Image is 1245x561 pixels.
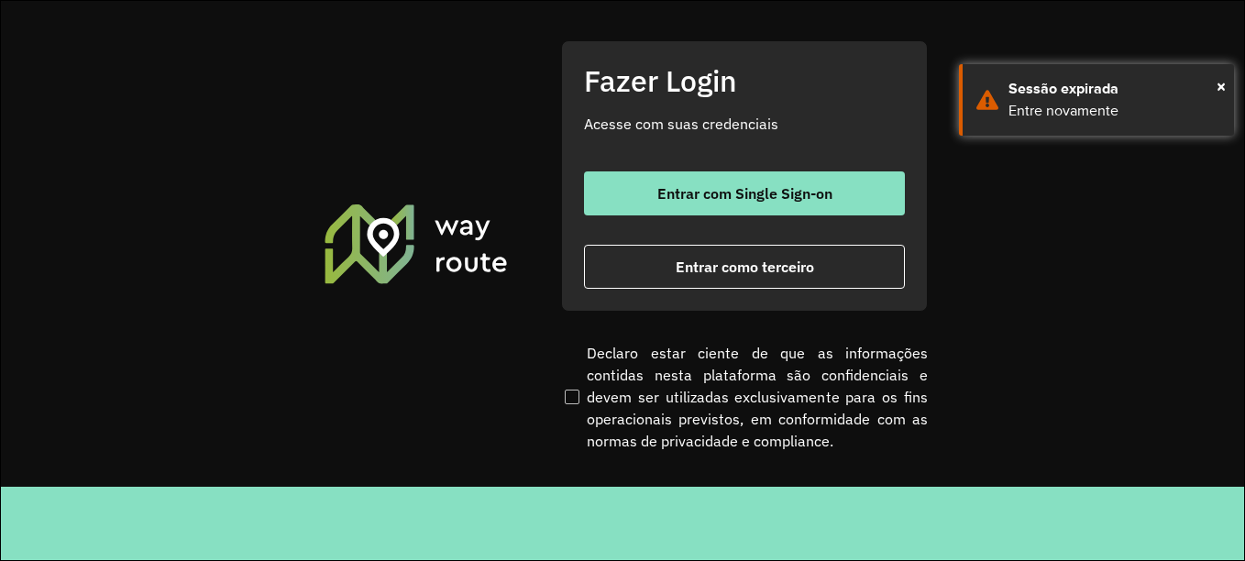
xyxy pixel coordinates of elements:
button: Close [1217,72,1226,100]
div: Sessão expirada [1008,78,1220,100]
p: Acesse com suas credenciais [584,113,905,135]
button: button [584,171,905,215]
h2: Fazer Login [584,63,905,98]
button: button [584,245,905,289]
div: Entre novamente [1008,100,1220,122]
span: Entrar como terceiro [676,259,814,274]
img: Roteirizador AmbevTech [322,202,511,286]
span: × [1217,72,1226,100]
label: Declaro estar ciente de que as informações contidas nesta plataforma são confidenciais e devem se... [561,342,928,452]
span: Entrar com Single Sign-on [657,186,832,201]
